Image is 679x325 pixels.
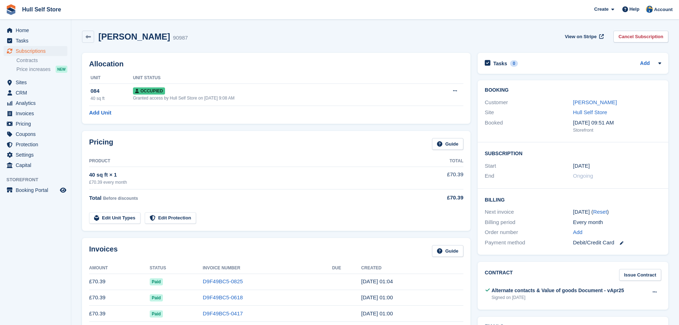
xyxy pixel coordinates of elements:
div: Every month [573,218,661,227]
a: Guide [432,245,463,257]
a: Hull Self Store [573,109,607,115]
a: menu [4,88,67,98]
th: Status [150,263,203,274]
th: Unit Status [133,72,421,84]
img: Hull Self Store [646,6,653,13]
a: D9F49BC5-0825 [203,278,243,284]
time: 2025-08-20 00:00:37 UTC [361,294,393,300]
span: Subscriptions [16,46,58,56]
h2: Allocation [89,60,463,68]
th: Product [89,156,414,167]
span: Booking Portal [16,185,58,195]
span: Paid [150,294,163,301]
span: Coupons [16,129,58,139]
h2: Pricing [89,138,113,150]
a: Price increases NEW [16,65,67,73]
a: Reset [593,209,607,215]
div: 084 [91,87,133,95]
span: Help [629,6,639,13]
a: menu [4,119,67,129]
div: Billing period [485,218,573,227]
div: End [485,172,573,180]
th: Created [361,263,463,274]
span: Protection [16,139,58,149]
h2: Subscription [485,149,661,157]
th: Due [332,263,361,274]
div: 0 [510,60,518,67]
div: 90987 [173,34,188,42]
span: Home [16,25,58,35]
span: Settings [16,150,58,160]
h2: Billing [485,196,661,203]
img: stora-icon-8386f47178a22dfd0bd8f6a31ec36ba5ce8667c1dd55bd0f319d3a0aa187defe.svg [6,4,16,15]
div: Payment method [485,239,573,247]
a: Add [573,228,583,237]
div: £70.39 every month [89,179,414,186]
span: Ongoing [573,173,593,179]
h2: Booking [485,87,661,93]
a: Add Unit [89,109,111,117]
td: £70.39 [89,274,150,290]
a: Cancel Subscription [613,31,668,42]
span: Tasks [16,36,58,46]
a: menu [4,46,67,56]
a: Edit Unit Types [89,212,140,224]
a: D9F49BC5-0417 [203,310,243,316]
td: £70.39 [89,290,150,306]
span: Create [594,6,608,13]
span: Capital [16,160,58,170]
a: Guide [432,138,463,150]
span: Invoices [16,108,58,118]
a: Edit Protection [145,212,196,224]
div: Start [485,162,573,170]
td: £70.39 [414,167,463,189]
h2: Contract [485,269,513,281]
a: menu [4,139,67,149]
a: Issue Contract [619,269,661,281]
time: 2025-09-20 00:04:18 UTC [361,278,393,284]
a: D9F49BC5-0618 [203,294,243,300]
a: Add [640,60,650,68]
a: menu [4,77,67,87]
a: menu [4,25,67,35]
div: 40 sq ft × 1 [89,171,414,179]
a: menu [4,160,67,170]
div: Storefront [573,127,661,134]
span: Sites [16,77,58,87]
div: Debit/Credit Card [573,239,661,247]
h2: [PERSON_NAME] [98,32,170,41]
div: £70.39 [414,194,463,202]
span: Paid [150,278,163,285]
th: Amount [89,263,150,274]
time: 2025-06-20 00:00:00 UTC [573,162,590,170]
th: Unit [89,72,133,84]
h2: Invoices [89,245,118,257]
div: Customer [485,98,573,107]
span: Analytics [16,98,58,108]
a: menu [4,108,67,118]
span: Price increases [16,66,51,73]
a: menu [4,36,67,46]
span: View on Stripe [565,33,597,40]
th: Total [414,156,463,167]
a: menu [4,185,67,195]
a: Preview store [59,186,67,194]
div: Site [485,108,573,117]
a: [PERSON_NAME] [573,99,617,105]
div: Granted access by Hull Self Store on [DATE] 9:08 AM [133,95,421,101]
span: Total [89,195,102,201]
span: Occupied [133,87,165,95]
div: Order number [485,228,573,237]
h2: Tasks [493,60,507,67]
a: menu [4,129,67,139]
div: Booked [485,119,573,134]
span: Before discounts [103,196,138,201]
a: Hull Self Store [19,4,64,15]
span: Paid [150,310,163,318]
td: £70.39 [89,306,150,322]
span: Pricing [16,119,58,129]
div: Signed on [DATE] [492,294,624,301]
div: NEW [56,66,67,73]
a: Contracts [16,57,67,64]
a: menu [4,150,67,160]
